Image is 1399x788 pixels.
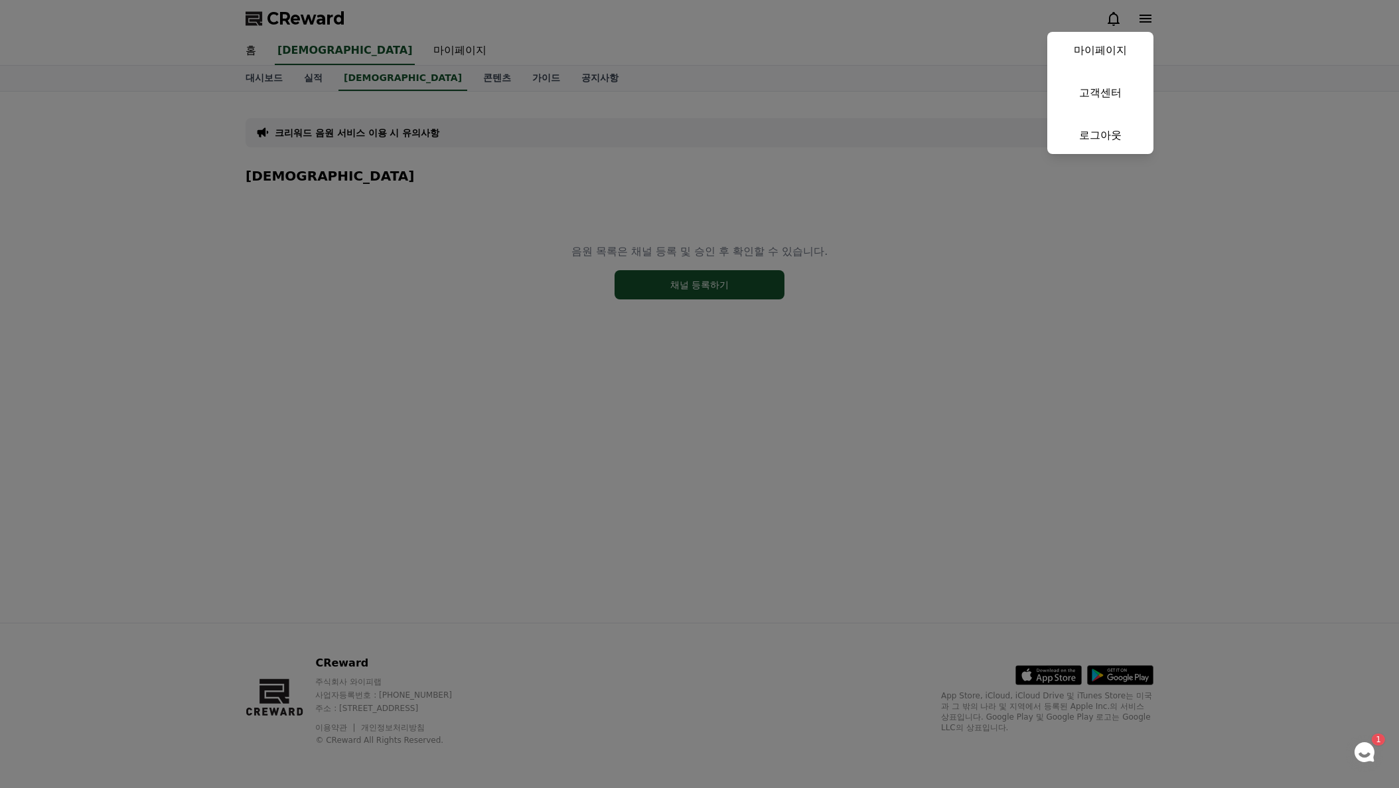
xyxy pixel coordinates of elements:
[88,421,171,454] a: 1대화
[171,421,255,454] a: 설정
[135,420,139,431] span: 1
[1047,32,1153,154] button: 마이페이지 고객센터 로그아웃
[1047,32,1153,69] a: 마이페이지
[121,441,137,452] span: 대화
[205,441,221,451] span: 설정
[1047,117,1153,154] a: 로그아웃
[4,421,88,454] a: 홈
[42,441,50,451] span: 홈
[1047,74,1153,112] a: 고객센터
